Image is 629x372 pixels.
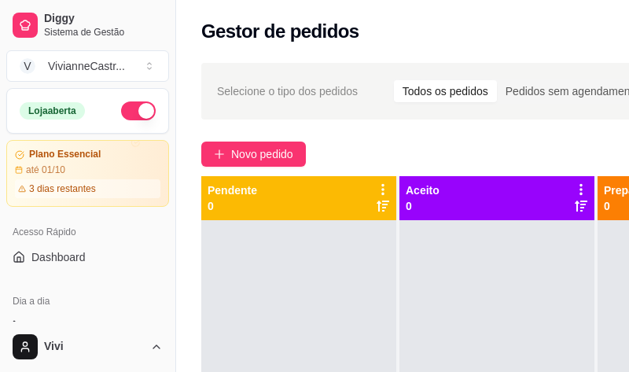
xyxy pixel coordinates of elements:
[406,182,440,198] p: Aceito
[121,101,156,120] button: Alterar Status
[44,12,163,26] span: Diggy
[208,182,257,198] p: Pendente
[406,198,440,214] p: 0
[29,182,96,195] article: 3 dias restantes
[44,340,144,354] span: Vivi
[201,142,306,167] button: Novo pedido
[20,58,35,74] span: V
[6,245,169,270] a: Dashboard
[31,319,140,334] span: Pedidos balcão (PDV)
[208,198,257,214] p: 0
[6,50,169,82] button: Select a team
[6,328,169,366] button: Vivi
[6,140,169,207] a: Plano Essencialaté 01/103 dias restantes
[217,83,358,100] span: Selecione o tipo dos pedidos
[31,249,86,265] span: Dashboard
[29,149,101,160] article: Plano Essencial
[44,26,163,39] span: Sistema de Gestão
[214,149,225,160] span: plus
[26,164,65,176] article: até 01/10
[6,6,169,44] a: DiggySistema de Gestão
[6,289,169,314] div: Dia a dia
[48,58,125,74] div: VivianneCastr ...
[201,19,359,44] h2: Gestor de pedidos
[6,314,169,339] button: Pedidos balcão (PDV)
[6,219,169,245] div: Acesso Rápido
[20,102,85,120] div: Loja aberta
[231,145,293,163] span: Novo pedido
[394,80,497,102] div: Todos os pedidos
